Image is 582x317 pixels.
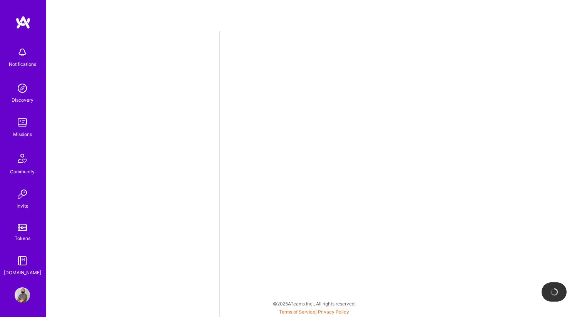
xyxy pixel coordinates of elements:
a: User Avatar [13,287,32,303]
img: tokens [18,224,27,231]
div: © 2025 ATeams Inc., All rights reserved. [46,294,582,313]
a: Privacy Policy [318,309,349,315]
img: loading [550,288,558,296]
div: Discovery [12,96,33,104]
img: bell [15,45,30,60]
img: Community [13,149,32,168]
div: [DOMAIN_NAME] [4,268,41,277]
div: Tokens [15,234,30,242]
div: Missions [13,130,32,138]
img: teamwork [15,115,30,130]
span: | [279,309,349,315]
div: Invite [17,202,28,210]
img: logo [15,15,31,29]
div: Notifications [9,60,36,68]
img: guide book [15,253,30,268]
img: discovery [15,81,30,96]
img: User Avatar [15,287,30,303]
div: Community [10,168,35,176]
a: Terms of Service [279,309,315,315]
img: Invite [15,186,30,202]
